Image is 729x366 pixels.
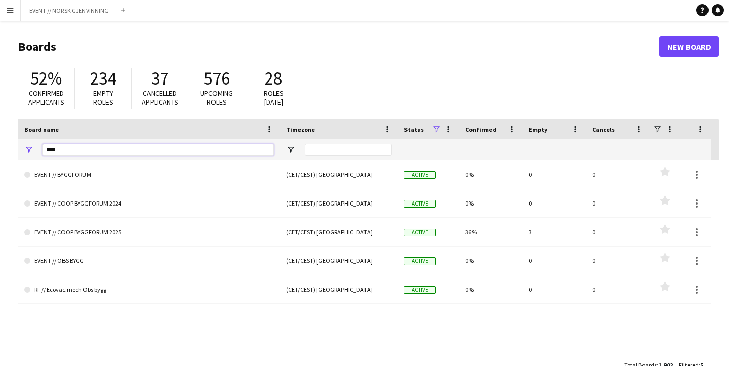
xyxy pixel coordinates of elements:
div: 3 [523,218,586,246]
div: 0 [523,160,586,189]
a: New Board [659,36,719,57]
div: 0 [586,247,650,275]
h1: Boards [18,39,659,54]
span: Active [404,286,436,294]
div: (CET/CEST) [GEOGRAPHIC_DATA] [280,160,398,189]
span: 28 [265,67,282,90]
div: 0% [459,189,523,217]
a: RF // Ecovac mech Obs bygg [24,275,274,304]
button: Open Filter Menu [286,145,295,154]
span: Active [404,171,436,179]
input: Board name Filter Input [42,144,274,156]
div: (CET/CEST) [GEOGRAPHIC_DATA] [280,218,398,246]
span: 37 [151,67,168,90]
span: Roles [DATE] [264,89,284,107]
div: 0% [459,275,523,303]
div: 36% [459,218,523,246]
span: 52% [30,67,62,90]
span: Status [404,126,424,133]
div: 0 [523,275,586,303]
span: Active [404,257,436,265]
button: EVENT // NORSK GJENVINNING [21,1,117,21]
div: 0% [459,160,523,189]
div: 0 [523,247,586,275]
button: Open Filter Menu [24,145,33,154]
span: Active [404,229,436,236]
a: EVENT // OBS BYGG [24,247,274,275]
a: EVENT // COOP BYGGFORUM 2025 [24,218,274,247]
a: EVENT // BYGGFORUM [24,160,274,189]
div: 0 [586,160,650,189]
input: Timezone Filter Input [305,144,392,156]
div: (CET/CEST) [GEOGRAPHIC_DATA] [280,247,398,275]
div: 0 [523,189,586,217]
a: EVENT // COOP BYGGFORUM 2024 [24,189,274,218]
span: Confirmed [465,126,497,133]
span: Empty roles [93,89,113,107]
span: Cancelled applicants [142,89,178,107]
span: Timezone [286,126,315,133]
div: 0 [586,275,650,303]
span: 576 [204,67,230,90]
div: (CET/CEST) [GEOGRAPHIC_DATA] [280,275,398,303]
div: 0% [459,247,523,275]
span: Upcoming roles [200,89,233,107]
span: Active [404,200,436,208]
span: Empty [529,126,547,133]
div: (CET/CEST) [GEOGRAPHIC_DATA] [280,189,398,217]
span: Cancels [592,126,615,133]
span: Board name [24,126,59,133]
div: 0 [586,218,650,246]
span: 234 [90,67,116,90]
span: Confirmed applicants [28,89,65,107]
div: 0 [586,189,650,217]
